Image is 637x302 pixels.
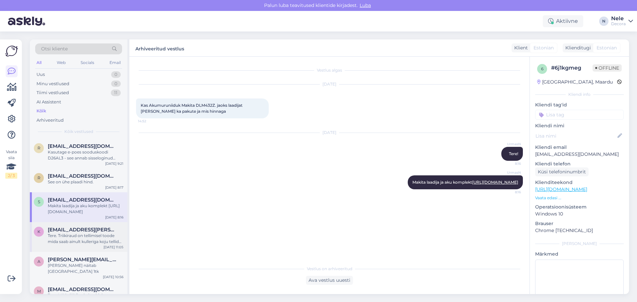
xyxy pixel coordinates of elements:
span: UrmasN [496,142,521,147]
label: Arhiveeritud vestlus [135,43,184,52]
div: Kasutage e-poes sooduskoodi D26AL3 - see annab sisseloginud kliendile tavahinnaga toodetele 26% s... [48,149,123,161]
span: siraide67@gmail.com [48,197,117,203]
span: UrmasN [496,170,521,175]
span: marguskuttis@gmail.com [48,286,117,292]
span: Estonian [597,44,617,51]
div: Nele [611,16,626,21]
p: Brauser [535,220,624,227]
span: m [37,289,41,294]
div: See on ühe plaadi hind. [48,179,123,185]
div: Ava vestlus uuesti [306,276,353,285]
span: Luba [358,2,373,8]
div: Klienditugi [563,44,591,51]
div: 0 [111,81,121,87]
div: 2 / 3 [5,173,17,179]
div: [DATE] 9:21 [105,161,123,166]
p: [EMAIL_ADDRESS][DOMAIN_NAME] [535,151,624,158]
div: Vaata siia [5,149,17,179]
span: ragnar.jaago1997@gmail.com [48,143,117,149]
span: 8:16 [496,161,521,166]
span: k [37,229,40,234]
span: Makita laadija ja aku komplekt [412,180,518,185]
p: Kliendi tag'id [535,101,624,108]
span: Tere! [509,151,518,156]
div: Tiimi vestlused [36,90,69,96]
span: Kas Akumuruniiduk Makita DLM432Z. jaoks laadijat [PERSON_NAME] ka pakute ja mis hinnaga [141,103,244,114]
div: Klient [512,44,528,51]
span: aleksander.tsorni.001@mail.ee [48,257,117,263]
span: Offline [593,64,622,72]
div: Kliendi info [535,91,624,97]
input: Lisa tag [535,110,624,120]
div: All [35,58,43,67]
div: 0 [111,71,121,78]
div: Socials [79,58,96,67]
p: Märkmed [535,251,624,258]
span: r [37,146,40,151]
div: Minu vestlused [36,81,69,87]
div: [DATE] [136,130,523,136]
span: 8:16 [496,190,521,195]
div: Decora [611,21,626,27]
div: Makita laadija ja aku komplekt [URL][DOMAIN_NAME] [48,203,123,215]
span: 14:52 [138,119,163,124]
div: [DATE] 11:05 [104,245,123,250]
div: Email [108,58,122,67]
span: 6 [541,66,543,71]
div: [PERSON_NAME] näitab [GEOGRAPHIC_DATA] 1tk [48,263,123,274]
p: Vaata edasi ... [535,195,624,201]
a: NeleDecora [611,16,633,27]
span: Estonian [533,44,554,51]
div: Arhiveeritud [36,117,64,124]
span: kerli.soster@gmail.com [48,227,117,233]
span: a [37,259,40,264]
div: [GEOGRAPHIC_DATA], Maardu [537,79,613,86]
p: Windows 10 [535,211,624,217]
p: Kliendi email [535,144,624,151]
div: Küsi telefoninumbrit [535,167,589,176]
div: Kõik [36,108,46,114]
div: Uus [36,71,45,78]
img: Askly Logo [5,45,18,57]
div: Aktiivne [543,15,583,27]
div: 11 [111,90,121,96]
span: Otsi kliente [41,45,68,52]
span: s [38,199,40,204]
span: Vestlus on arhiveeritud [307,266,352,272]
span: Kõik vestlused [64,129,93,135]
div: [DATE] 8:17 [105,185,123,190]
p: Klienditeekond [535,179,624,186]
div: AI Assistent [36,99,61,105]
a: [URL][DOMAIN_NAME] [472,180,518,185]
span: r [37,175,40,180]
div: [PERSON_NAME] [535,241,624,247]
p: Kliendi nimi [535,122,624,129]
div: [DATE] 8:16 [105,215,123,220]
div: Web [55,58,67,67]
div: N [599,17,608,26]
p: Chrome [TECHNICAL_ID] [535,227,624,234]
div: [DATE] 10:56 [103,274,123,279]
div: # 6j1kgmeg [551,64,593,72]
p: Operatsioonisüsteem [535,204,624,211]
span: raivo.ahli@gmail.com [48,173,117,179]
p: Kliendi telefon [535,160,624,167]
input: Lisa nimi [535,132,616,140]
div: Tere. Triikiraud on tellimisel toode mida saab ainult kulleriga koju tellida. Sellepärast ei [PER... [48,233,123,245]
div: [DATE] [136,81,523,87]
div: Vestlus algas [136,67,523,73]
a: [URL][DOMAIN_NAME] [535,186,587,192]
